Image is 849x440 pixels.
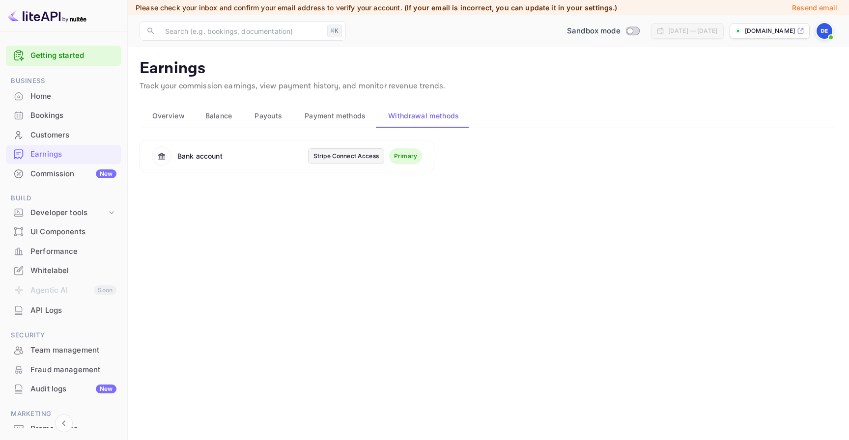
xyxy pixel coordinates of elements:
[6,341,121,359] a: Team management
[6,126,121,145] div: Customers
[394,152,417,161] div: Primary
[30,168,116,180] div: Commission
[30,265,116,276] div: Whitelabel
[140,59,837,79] p: Earnings
[140,104,837,128] div: scrollable auto tabs example
[30,305,116,316] div: API Logs
[136,3,402,12] span: Please check your inbox and confirm your email address to verify your account.
[6,87,121,105] a: Home
[30,50,116,61] a: Getting started
[6,301,121,320] div: API Logs
[327,25,342,37] div: ⌘K
[159,21,323,41] input: Search (e.g. bookings, documentation)
[6,360,121,380] div: Fraud management
[792,2,837,13] p: Resend email
[6,204,121,221] div: Developer tools
[6,87,121,106] div: Home
[6,242,121,260] a: Performance
[6,419,121,438] a: Promo codes
[6,360,121,379] a: Fraud management
[30,149,116,160] div: Earnings
[30,246,116,257] div: Performance
[152,110,185,122] span: Overview
[817,23,832,39] img: dsd EZ
[6,261,121,280] div: Whitelabel
[6,165,121,184] div: CommissionNew
[177,151,223,161] div: Bank account
[563,26,643,37] div: Switch to Production mode
[6,106,121,125] div: Bookings
[6,76,121,86] span: Business
[6,222,121,241] a: UI Components
[6,330,121,341] span: Security
[745,27,795,35] p: [DOMAIN_NAME]
[30,207,107,219] div: Developer tools
[6,145,121,164] div: Earnings
[6,165,121,183] a: CommissionNew
[6,380,121,398] a: Audit logsNew
[30,110,116,121] div: Bookings
[6,46,121,66] div: Getting started
[6,341,121,360] div: Team management
[305,110,366,122] span: Payment methods
[205,110,232,122] span: Balance
[6,301,121,319] a: API Logs
[6,126,121,144] a: Customers
[6,193,121,204] span: Build
[567,26,621,37] span: Sandbox mode
[6,222,121,242] div: UI Components
[6,261,121,279] a: Whitelabel
[388,110,459,122] span: Withdrawal methods
[30,226,116,238] div: UI Components
[55,414,73,432] button: Collapse navigation
[6,380,121,399] div: Audit logsNew
[30,130,116,141] div: Customers
[30,91,116,102] div: Home
[313,152,379,161] div: Stripe Connect Access
[6,145,121,163] a: Earnings
[30,345,116,356] div: Team management
[6,242,121,261] div: Performance
[30,364,116,376] div: Fraud management
[30,423,116,435] div: Promo codes
[96,385,116,393] div: New
[6,106,121,124] a: Bookings
[140,81,837,92] p: Track your commission earnings, view payment history, and monitor revenue trends.
[96,169,116,178] div: New
[255,110,282,122] span: Payouts
[30,384,116,395] div: Audit logs
[8,8,86,24] img: LiteAPI logo
[308,148,384,164] a: Stripe Connect Access
[404,3,618,12] span: (If your email is incorrect, you can update it in your settings.)
[668,27,717,35] div: [DATE] — [DATE]
[6,409,121,419] span: Marketing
